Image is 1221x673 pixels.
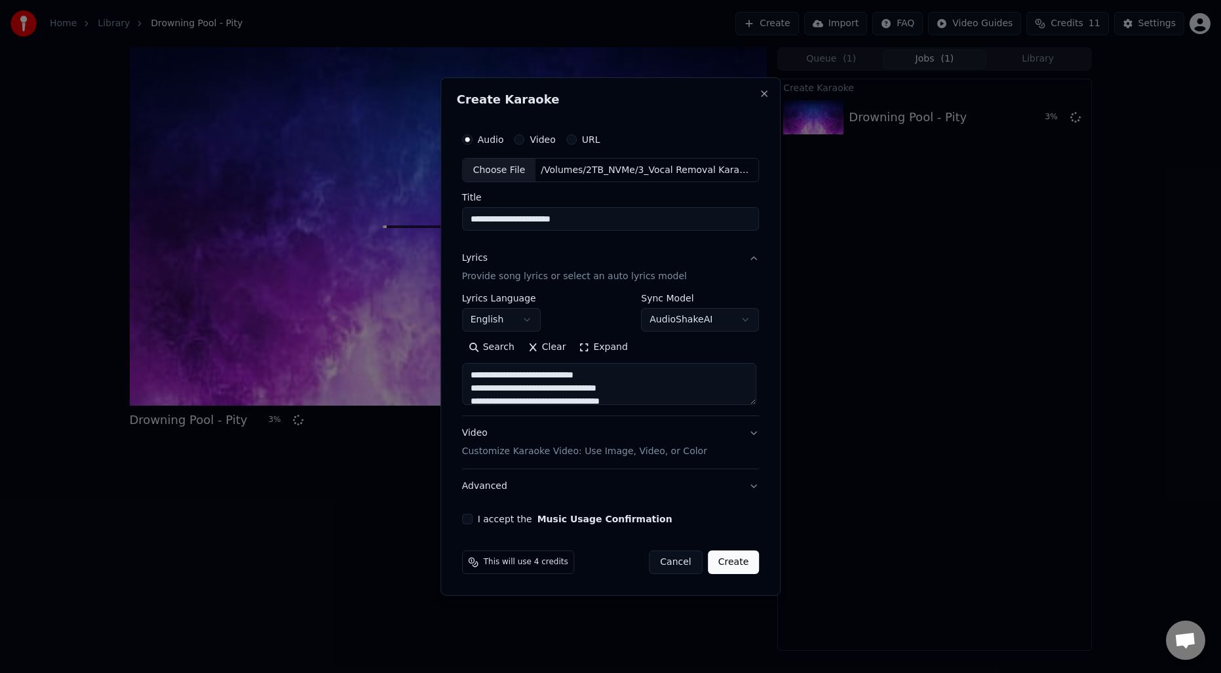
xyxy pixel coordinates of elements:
button: Cancel [649,550,702,574]
p: Customize Karaoke Video: Use Image, Video, or Color [462,445,707,458]
span: This will use 4 credits [484,557,568,567]
div: LyricsProvide song lyrics or select an auto lyrics model [462,294,760,416]
label: URL [582,135,600,144]
div: Lyrics [462,252,488,265]
label: I accept the [478,514,672,524]
label: Sync Model [641,294,759,303]
label: Video [530,135,556,144]
div: Video [462,427,707,459]
div: /Volumes/2TB_NVMe/3_Vocal Removal Karaoke Projects/1_WorkingFiles/1_SourceFiles/Drowning Pool - R... [535,164,758,177]
label: Lyrics Language [462,294,541,303]
button: Search [462,337,521,358]
button: VideoCustomize Karaoke Video: Use Image, Video, or Color [462,417,760,469]
label: Audio [478,135,504,144]
div: Choose File [463,159,536,182]
h2: Create Karaoke [457,94,765,106]
button: Advanced [462,469,760,503]
button: I accept the [537,514,672,524]
label: Title [462,193,760,202]
button: Create [708,550,760,574]
button: Clear [521,337,573,358]
p: Provide song lyrics or select an auto lyrics model [462,271,687,284]
button: Expand [572,337,634,358]
button: LyricsProvide song lyrics or select an auto lyrics model [462,242,760,294]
